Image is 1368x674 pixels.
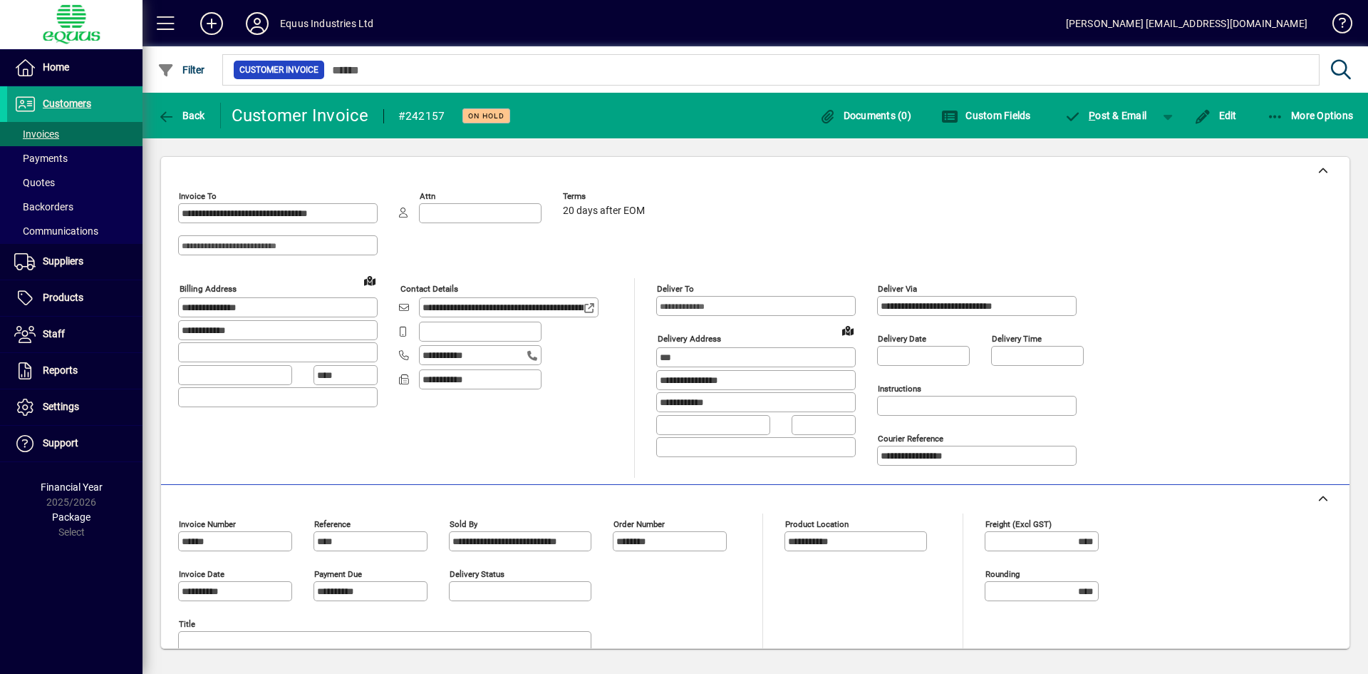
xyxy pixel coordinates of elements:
div: Customer Invoice [232,104,369,127]
span: On hold [468,111,504,121]
mat-label: Invoice number [179,519,236,529]
mat-label: Payment due [314,569,362,579]
app-page-header-button: Back [142,103,221,128]
mat-label: Reference [314,519,351,529]
span: 20 days after EOM [563,205,645,217]
span: Staff [43,328,65,339]
a: Settings [7,389,142,425]
mat-label: Title [179,619,195,629]
a: Invoices [7,122,142,146]
mat-label: Delivery time [992,334,1042,344]
mat-label: Deliver To [657,284,694,294]
mat-label: Sold by [450,519,477,529]
a: View on map [358,269,381,292]
span: Products [43,292,83,303]
div: [PERSON_NAME] [EMAIL_ADDRESS][DOMAIN_NAME] [1066,12,1307,35]
span: Quotes [14,177,55,188]
button: Profile [234,11,280,36]
mat-label: Product location [785,519,849,529]
span: Back [157,110,205,121]
a: Payments [7,146,142,170]
mat-label: Courier Reference [878,434,943,444]
span: Customer Invoice [239,63,318,77]
button: Filter [154,57,209,83]
button: Documents (0) [815,103,915,128]
span: Documents (0) [819,110,911,121]
span: Reports [43,364,78,376]
button: Edit [1191,103,1240,128]
button: Add [189,11,234,36]
a: Quotes [7,170,142,195]
span: Edit [1194,110,1237,121]
span: ost & Email [1064,110,1147,121]
a: Reports [7,353,142,389]
mat-label: Invoice date [179,569,224,579]
span: P [1089,110,1095,121]
span: Payments [14,153,68,164]
span: Financial Year [41,481,103,493]
mat-label: Attn [420,191,435,201]
span: Terms [563,192,648,201]
span: Support [43,437,78,449]
a: View on map [836,319,859,342]
span: Suppliers [43,255,83,267]
a: Home [7,50,142,86]
mat-label: Invoice To [179,191,217,201]
span: Filter [157,64,205,76]
a: Products [7,280,142,316]
button: Post & Email [1057,103,1154,128]
mat-label: Deliver via [878,284,917,294]
mat-label: Delivery status [450,569,504,579]
span: Backorders [14,201,73,213]
span: More Options [1267,110,1354,121]
div: Equus Industries Ltd [280,12,374,35]
a: Support [7,426,142,461]
a: Suppliers [7,244,142,280]
a: Backorders [7,195,142,219]
span: Settings [43,401,79,412]
span: Communications [14,225,98,237]
span: Custom Fields [941,110,1031,121]
mat-label: Instructions [878,384,921,394]
button: Custom Fields [938,103,1035,128]
a: Staff [7,317,142,352]
mat-label: Freight (excl GST) [985,519,1052,529]
mat-label: Order number [613,519,665,529]
span: Home [43,61,69,73]
mat-label: Delivery date [878,334,926,344]
a: Communications [7,219,142,243]
mat-label: Rounding [985,569,1020,579]
span: Package [52,511,90,523]
button: Back [154,103,209,128]
a: Knowledge Base [1322,3,1350,49]
span: Invoices [14,128,59,140]
div: #242157 [398,105,445,128]
span: Customers [43,98,91,109]
button: More Options [1263,103,1357,128]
